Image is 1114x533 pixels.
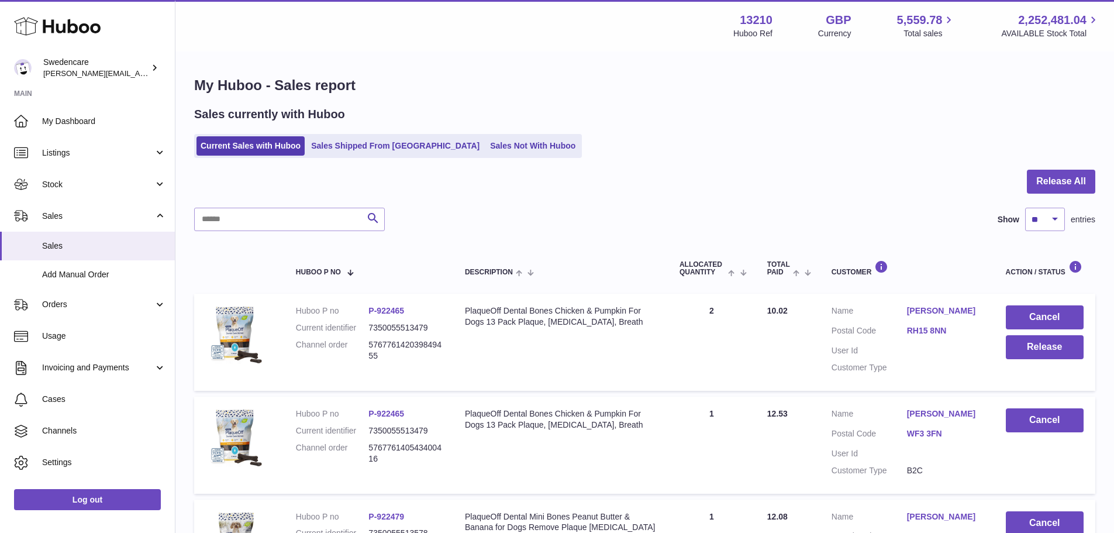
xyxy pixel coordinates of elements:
span: 12.08 [767,512,788,521]
span: ALLOCATED Quantity [680,261,726,276]
dt: Postal Code [832,325,907,339]
dd: 576776142039849455 [368,339,442,362]
a: Sales Not With Huboo [486,136,580,156]
span: 10.02 [767,306,788,315]
button: Release All [1027,170,1095,194]
a: 5,559.78 Total sales [897,12,956,39]
span: Cases [42,394,166,405]
a: 2,252,481.04 AVAILABLE Stock Total [1001,12,1100,39]
dt: Postal Code [832,428,907,442]
span: My Dashboard [42,116,166,127]
div: PlaqueOff Dental Bones Chicken & Pumpkin For Dogs 13 Pack Plaque, [MEDICAL_DATA], Breath [465,305,656,328]
dt: Customer Type [832,362,907,373]
dd: 576776140543400416 [368,442,442,465]
span: Listings [42,147,154,159]
dt: User Id [832,448,907,459]
a: P-922465 [368,306,404,315]
a: [PERSON_NAME] [907,305,982,317]
span: Usage [42,331,166,342]
td: 2 [668,294,756,391]
span: 5,559.78 [897,12,943,28]
a: P-922465 [368,409,404,418]
dt: Name [832,408,907,422]
dt: Name [832,305,907,319]
div: Swedencare [43,57,149,79]
dt: Huboo P no [296,408,369,419]
h1: My Huboo - Sales report [194,76,1095,95]
dt: User Id [832,345,907,356]
h2: Sales currently with Huboo [194,106,345,122]
img: rebecca.fall@swedencare.co.uk [14,59,32,77]
span: Description [465,269,513,276]
button: Cancel [1006,305,1084,329]
dt: Current identifier [296,425,369,436]
span: Add Manual Order [42,269,166,280]
td: 1 [668,397,756,494]
dt: Huboo P no [296,511,369,522]
dt: Current identifier [296,322,369,333]
span: Invoicing and Payments [42,362,154,373]
dt: Customer Type [832,465,907,476]
strong: GBP [826,12,851,28]
span: 12.53 [767,409,788,418]
span: Stock [42,179,154,190]
a: Sales Shipped From [GEOGRAPHIC_DATA] [307,136,484,156]
a: WF3 3FN [907,428,982,439]
span: Total paid [767,261,790,276]
a: RH15 8NN [907,325,982,336]
span: [PERSON_NAME][EMAIL_ADDRESS][DOMAIN_NAME] [43,68,234,78]
a: [PERSON_NAME] [907,408,982,419]
div: Customer [832,260,982,276]
dt: Channel order [296,442,369,465]
span: Huboo P no [296,269,341,276]
span: 2,252,481.04 [1018,12,1087,28]
button: Release [1006,335,1084,359]
div: Currency [818,28,851,39]
a: [PERSON_NAME] [907,511,982,522]
span: Sales [42,240,166,252]
div: Huboo Ref [733,28,772,39]
label: Show [998,214,1019,225]
span: Sales [42,211,154,222]
dd: 7350055513479 [368,322,442,333]
dd: B2C [907,465,982,476]
span: entries [1071,214,1095,225]
dd: 7350055513479 [368,425,442,436]
strong: 13210 [740,12,772,28]
span: Settings [42,457,166,468]
div: Action / Status [1006,260,1084,276]
a: Current Sales with Huboo [196,136,305,156]
span: Total sales [903,28,956,39]
span: AVAILABLE Stock Total [1001,28,1100,39]
dt: Name [832,511,907,525]
dt: Channel order [296,339,369,362]
a: Log out [14,489,161,510]
span: Channels [42,425,166,436]
a: P-922479 [368,512,404,521]
img: $_57.JPG [206,305,264,364]
img: $_57.JPG [206,408,264,467]
dt: Huboo P no [296,305,369,317]
div: PlaqueOff Dental Bones Chicken & Pumpkin For Dogs 13 Pack Plaque, [MEDICAL_DATA], Breath [465,408,656,431]
span: Orders [42,299,154,310]
button: Cancel [1006,408,1084,432]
